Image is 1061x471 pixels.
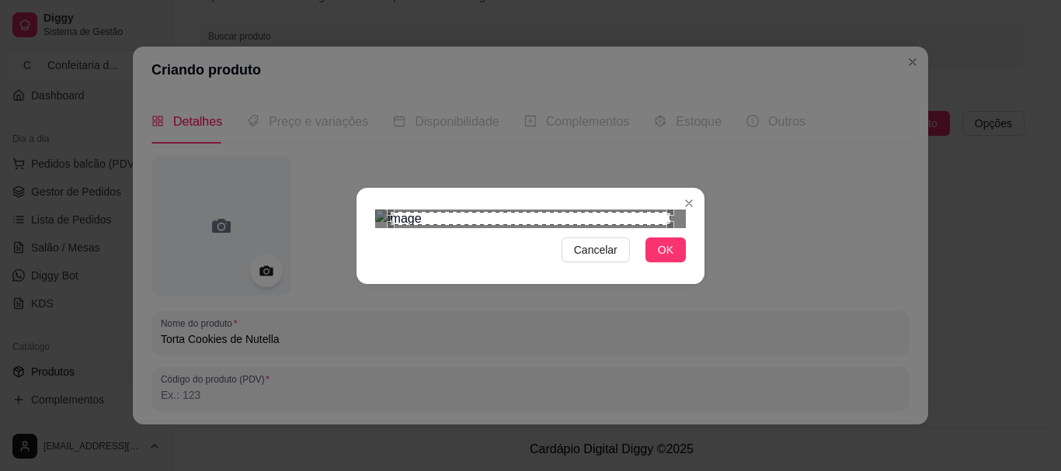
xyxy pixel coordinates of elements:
div: Use the arrow keys to move the crop selection area [391,212,670,224]
button: Close [677,191,701,216]
img: image [375,210,686,228]
span: Cancelar [574,241,617,258]
button: OK [645,237,686,262]
span: OK [658,241,673,258]
button: Cancelar [562,237,630,262]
